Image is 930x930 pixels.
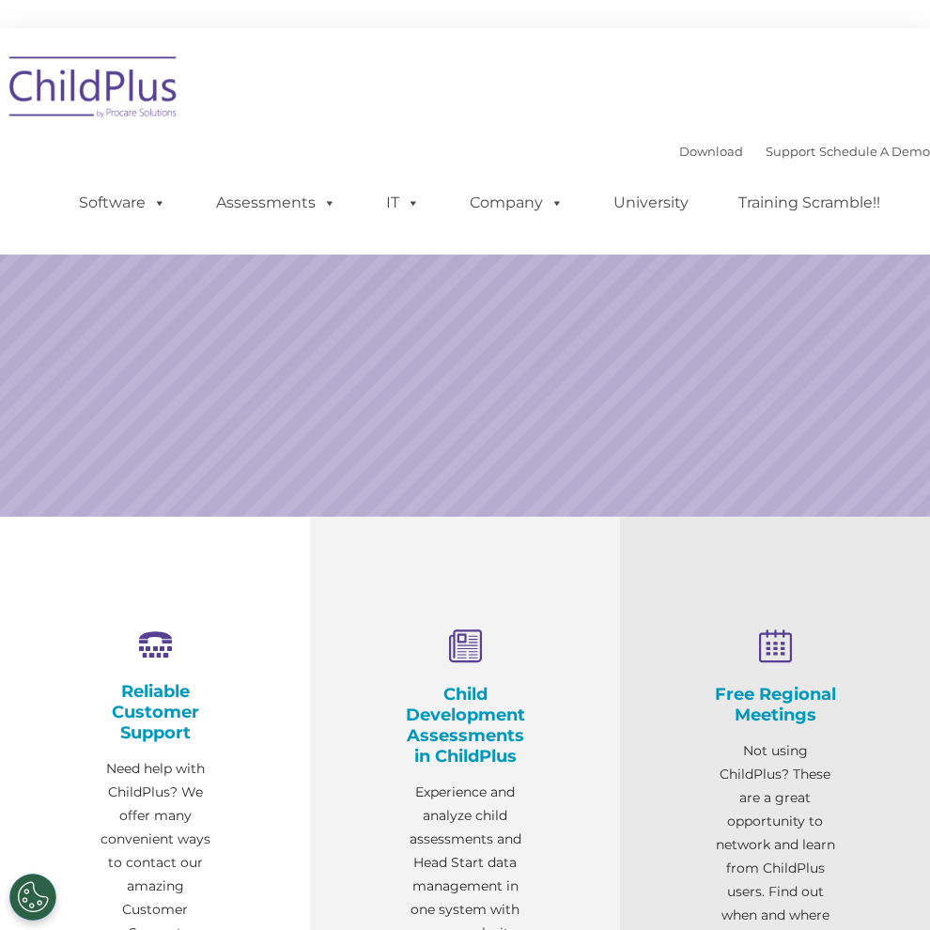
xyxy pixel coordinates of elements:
h4: Reliable Customer Support [94,681,216,743]
h4: Free Regional Meetings [714,684,836,725]
a: University [595,184,707,222]
a: Software [60,184,185,222]
h4: Child Development Assessments in ChildPlus [404,684,526,767]
a: Assessments [197,184,355,222]
a: Support [766,144,815,159]
a: Training Scramble!! [720,184,899,222]
a: Download [679,144,743,159]
a: Schedule A Demo [819,144,930,159]
button: Cookies Settings [9,874,56,921]
a: Company [451,184,582,222]
a: IT [367,184,439,222]
font: | [679,144,930,159]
